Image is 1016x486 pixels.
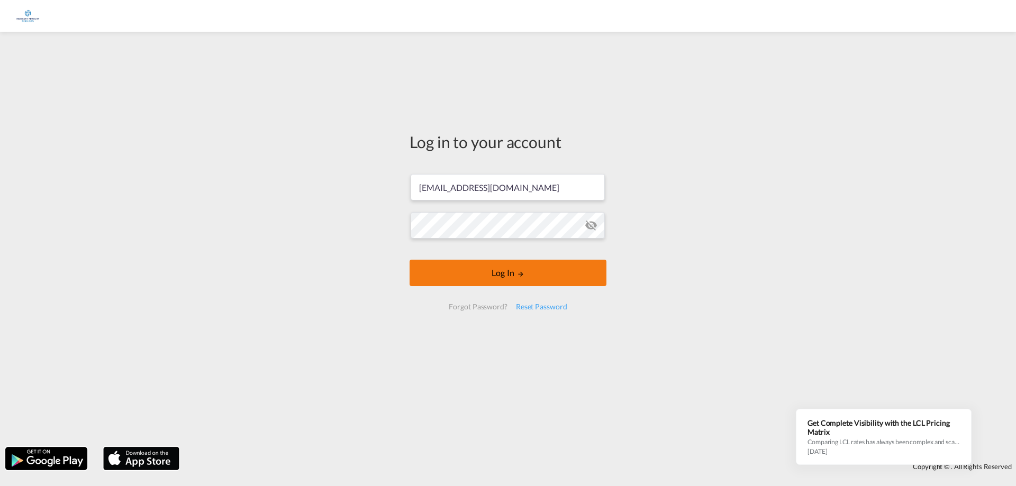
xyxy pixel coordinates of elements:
img: 6a2c35f0b7c411ef99d84d375d6e7407.jpg [16,4,40,28]
button: LOGIN [410,260,606,286]
div: Copyright © . All Rights Reserved [185,457,1016,475]
md-icon: icon-eye-off [585,219,597,232]
img: apple.png [102,446,180,471]
div: Reset Password [512,297,571,316]
div: Log in to your account [410,131,606,153]
div: Forgot Password? [444,297,511,316]
input: Enter email/phone number [411,174,605,200]
img: google.png [4,446,88,471]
